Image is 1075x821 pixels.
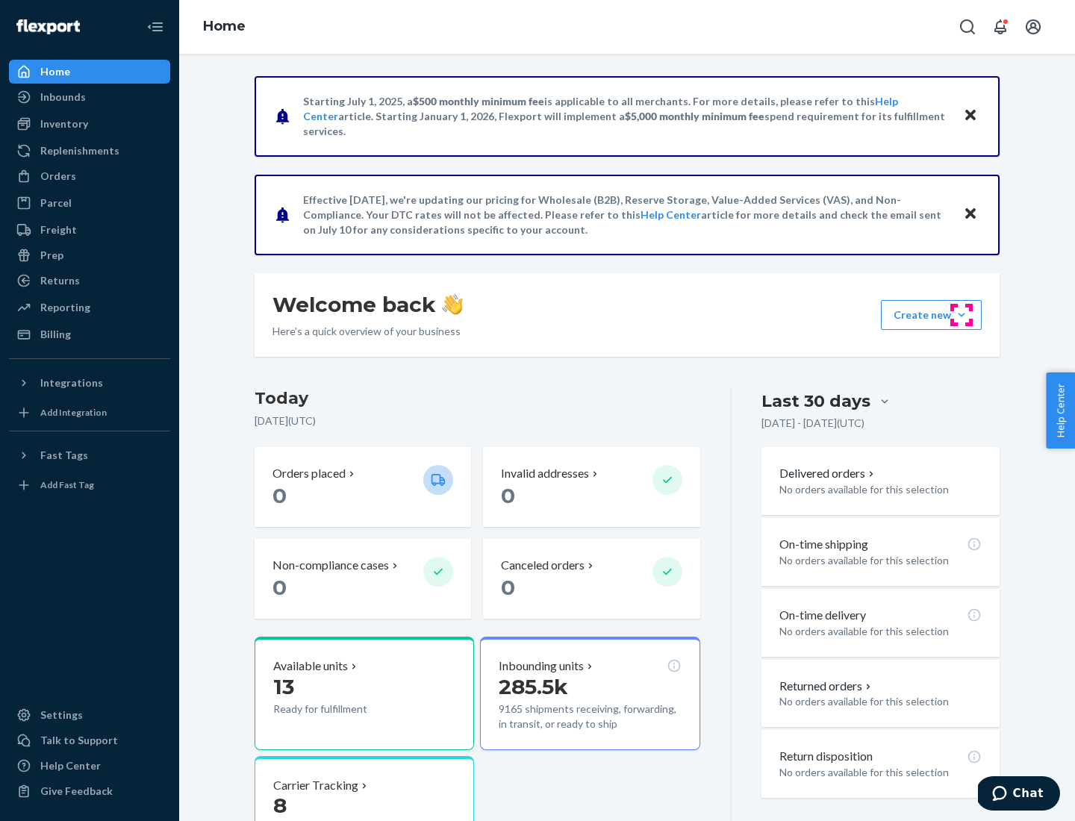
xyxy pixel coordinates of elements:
div: Integrations [40,375,103,390]
div: Orders [40,169,76,184]
p: Inbounding units [499,658,584,675]
p: 9165 shipments receiving, forwarding, in transit, or ready to ship [499,702,681,731]
button: Canceled orders 0 [483,539,699,619]
div: Fast Tags [40,448,88,463]
button: Close Navigation [140,12,170,42]
a: Billing [9,322,170,346]
a: Inventory [9,112,170,136]
img: hand-wave emoji [442,294,463,315]
a: Orders [9,164,170,188]
div: Freight [40,222,77,237]
a: Reporting [9,296,170,319]
p: Here’s a quick overview of your business [272,324,463,339]
button: Invalid addresses 0 [483,447,699,527]
p: Invalid addresses [501,465,589,482]
p: Effective [DATE], we're updating our pricing for Wholesale (B2B), Reserve Storage, Value-Added Se... [303,193,949,237]
a: Home [203,18,246,34]
a: Returns [9,269,170,293]
p: Carrier Tracking [273,777,358,794]
p: [DATE] ( UTC ) [255,413,700,428]
div: Parcel [40,196,72,210]
div: Help Center [40,758,101,773]
iframe: Opens a widget where you can chat to one of our agents [978,776,1060,814]
p: [DATE] - [DATE] ( UTC ) [761,416,864,431]
div: Last 30 days [761,390,870,413]
a: Help Center [641,208,701,221]
button: Orders placed 0 [255,447,471,527]
button: Delivered orders [779,465,877,482]
a: Prep [9,243,170,267]
p: Non-compliance cases [272,557,389,574]
button: Open notifications [985,12,1015,42]
span: $5,000 monthly minimum fee [625,110,764,122]
span: 0 [272,575,287,600]
button: Integrations [9,371,170,395]
a: Help Center [9,754,170,778]
a: Add Fast Tag [9,473,170,497]
button: Give Feedback [9,779,170,803]
p: No orders available for this selection [779,765,982,780]
div: Talk to Support [40,733,118,748]
p: No orders available for this selection [779,553,982,568]
button: Open account menu [1018,12,1048,42]
button: Non-compliance cases 0 [255,539,471,619]
a: Freight [9,218,170,242]
h1: Welcome back [272,291,463,318]
button: Open Search Box [953,12,982,42]
div: Inventory [40,116,88,131]
a: Inbounds [9,85,170,109]
p: Canceled orders [501,557,585,574]
p: On-time delivery [779,607,866,624]
span: 0 [272,483,287,508]
p: Return disposition [779,748,873,765]
p: On-time shipping [779,536,868,553]
div: Prep [40,248,63,263]
p: Ready for fulfillment [273,702,411,717]
h3: Today [255,387,700,410]
p: No orders available for this selection [779,482,982,497]
span: 13 [273,674,294,699]
button: Help Center [1046,372,1075,449]
a: Settings [9,703,170,727]
button: Available units13Ready for fulfillment [255,637,474,750]
span: 0 [501,575,515,600]
a: Parcel [9,191,170,215]
p: Starting July 1, 2025, a is applicable to all merchants. For more details, please refer to this a... [303,94,949,139]
div: Inbounds [40,90,86,104]
p: Orders placed [272,465,346,482]
div: Give Feedback [40,784,113,799]
div: Reporting [40,300,90,315]
div: Add Integration [40,406,107,419]
div: Billing [40,327,71,342]
a: Add Integration [9,401,170,425]
ol: breadcrumbs [191,5,258,49]
p: No orders available for this selection [779,694,982,709]
div: Add Fast Tag [40,478,94,491]
button: Fast Tags [9,443,170,467]
span: 0 [501,483,515,508]
button: Talk to Support [9,728,170,752]
p: No orders available for this selection [779,624,982,639]
div: Replenishments [40,143,119,158]
span: 285.5k [499,674,568,699]
div: Settings [40,708,83,722]
span: $500 monthly minimum fee [413,95,544,107]
button: Create new [881,300,982,330]
div: Home [40,64,70,79]
button: Inbounding units285.5k9165 shipments receiving, forwarding, in transit, or ready to ship [480,637,699,750]
div: Returns [40,273,80,288]
button: Close [961,204,980,225]
a: Home [9,60,170,84]
img: Flexport logo [16,19,80,34]
button: Returned orders [779,678,874,695]
span: 8 [273,793,287,818]
a: Replenishments [9,139,170,163]
p: Available units [273,658,348,675]
button: Close [961,105,980,127]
